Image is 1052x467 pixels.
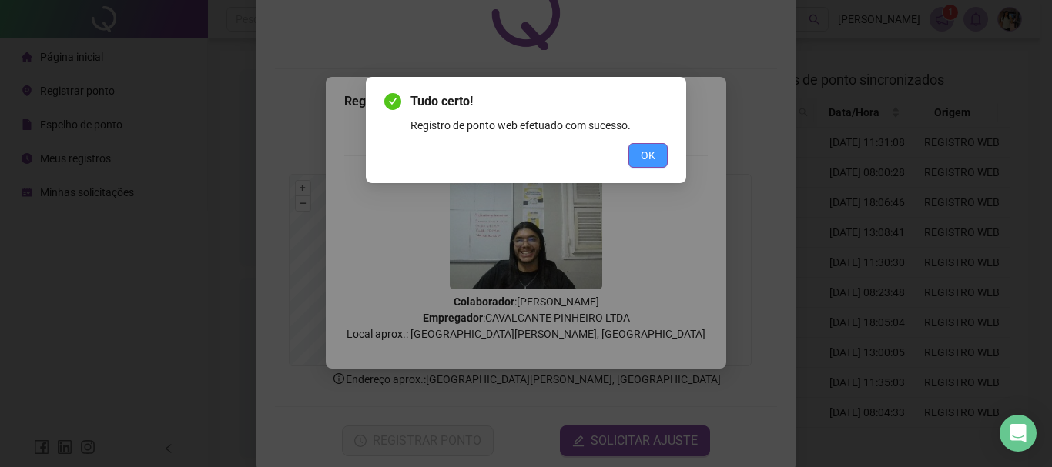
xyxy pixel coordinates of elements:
span: check-circle [384,93,401,110]
span: OK [641,147,655,164]
span: Tudo certo! [410,92,668,111]
button: OK [628,143,668,168]
div: Open Intercom Messenger [1000,415,1037,452]
div: Registro de ponto web efetuado com sucesso. [410,117,668,134]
